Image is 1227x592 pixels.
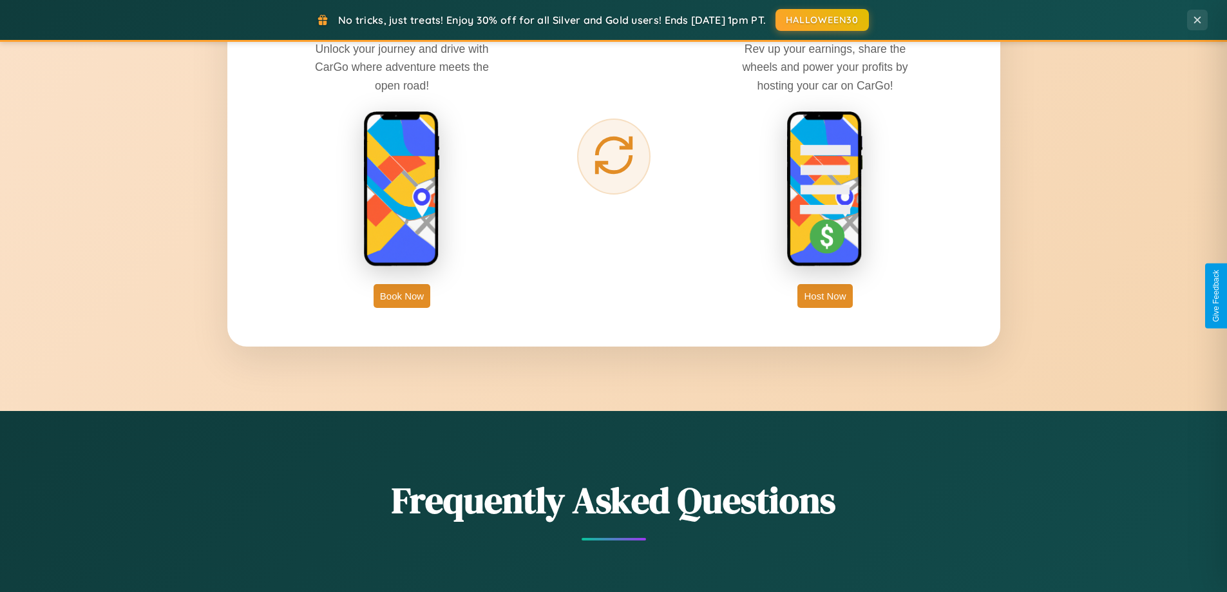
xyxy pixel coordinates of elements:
h2: Frequently Asked Questions [227,475,1000,525]
button: Host Now [797,284,852,308]
span: No tricks, just treats! Enjoy 30% off for all Silver and Gold users! Ends [DATE] 1pm PT. [338,14,766,26]
img: rent phone [363,111,441,268]
p: Unlock your journey and drive with CarGo where adventure meets the open road! [305,40,499,94]
button: Book Now [374,284,430,308]
div: Give Feedback [1212,270,1221,322]
img: host phone [786,111,864,268]
button: HALLOWEEN30 [775,9,869,31]
p: Rev up your earnings, share the wheels and power your profits by hosting your car on CarGo! [728,40,922,94]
